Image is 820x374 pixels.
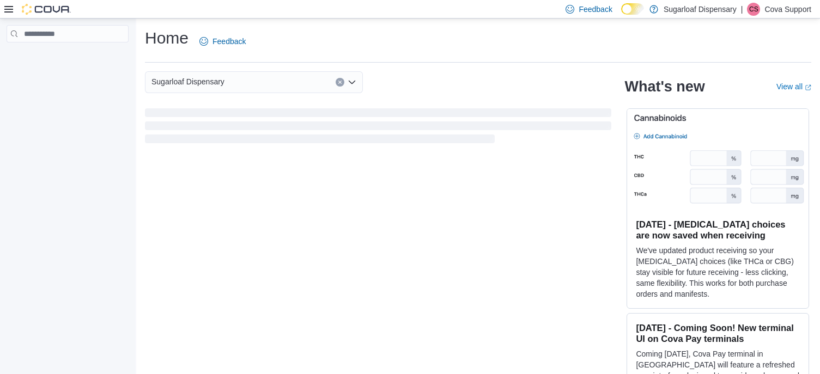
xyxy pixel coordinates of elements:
[579,4,612,15] span: Feedback
[636,219,800,241] h3: [DATE] - [MEDICAL_DATA] choices are now saved when receiving
[145,111,611,145] span: Loading
[776,82,811,91] a: View allExternal link
[621,3,644,15] input: Dark Mode
[741,3,743,16] p: |
[212,36,246,47] span: Feedback
[764,3,811,16] p: Cova Support
[195,30,250,52] a: Feedback
[348,78,356,87] button: Open list of options
[805,84,811,91] svg: External link
[749,3,758,16] span: CS
[664,3,737,16] p: Sugarloaf Dispensary
[747,3,760,16] div: Cova Support
[636,322,800,344] h3: [DATE] - Coming Soon! New terminal UI on Cova Pay terminals
[151,75,224,88] span: Sugarloaf Dispensary
[145,27,189,49] h1: Home
[624,78,704,95] h2: What's new
[22,4,71,15] img: Cova
[336,78,344,87] button: Clear input
[636,245,800,299] p: We've updated product receiving so your [MEDICAL_DATA] choices (like THCa or CBG) stay visible fo...
[7,45,129,71] nav: Complex example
